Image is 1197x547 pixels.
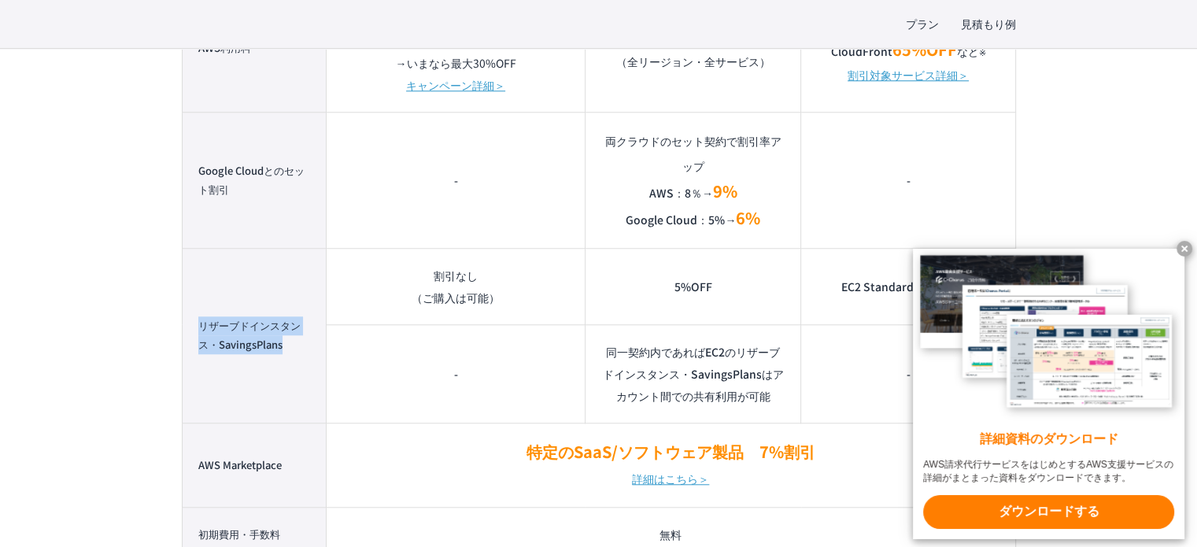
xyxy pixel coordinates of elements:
[182,112,327,248] th: Google Cloudとのセット割引
[182,423,327,507] th: AWS Marketplace
[923,431,1174,449] x-t: 詳細資料のダウンロード
[713,179,737,202] em: 9%
[632,466,709,491] a: 詳細はこちら＞
[182,248,327,423] th: リザーブドインスタンス・SavingsPlans
[327,324,586,423] td: -
[736,206,760,229] em: 6%
[327,248,586,324] td: 割引なし （ご購入は可能）
[906,16,939,32] a: プラン
[923,458,1174,485] x-t: AWS請求代行サービスをはじめとするAWS支援サービスの詳細がまとまった資料をダウンロードできます。
[586,324,801,423] td: 同一契約内であればEC2のリザーブドインスタンス・SavingsPlansはアカウント間での共有利用が可能
[801,324,1015,423] td: -
[801,112,1015,248] td: -
[327,112,586,248] td: -
[801,248,1015,324] td: EC2 Standard RI 5%割引
[406,74,505,96] a: キャンペーン詳細＞
[848,64,969,86] a: 割引対象サービス詳細＞
[978,46,985,58] small: ※
[913,249,1184,539] a: 詳細資料のダウンロード AWS請求代行サービスをはじめとするAWS支援サービスの詳細がまとまった資料をダウンロードできます。 ダウンロードする
[526,440,815,463] em: 特定のSaaS/ソフトウェア製品 7%割引
[586,112,801,248] td: 両クラウドのセット契約で割引率アップ AWS：8％→ Google Cloud：5%→
[961,16,1016,32] a: 見積もり例
[923,495,1174,529] x-t: ダウンロードする
[586,248,801,324] td: 5%OFF
[892,38,956,61] em: 65%OFF
[407,55,516,71] em: いまなら最大30%OFF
